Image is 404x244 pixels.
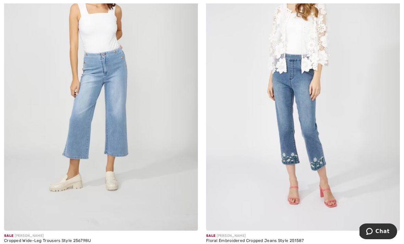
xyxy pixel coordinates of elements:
div: Cropped Wide-Leg Trousers Style 256798U [4,239,198,243]
span: Sale [206,234,215,238]
div: [PERSON_NAME] [206,233,400,239]
div: [PERSON_NAME] [4,233,198,239]
div: Floral Embroidered Cropped Jeans Style 251587 [206,239,400,243]
span: Sale [4,234,13,238]
iframe: Opens a widget where you can chat to one of our agents [359,223,397,241]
